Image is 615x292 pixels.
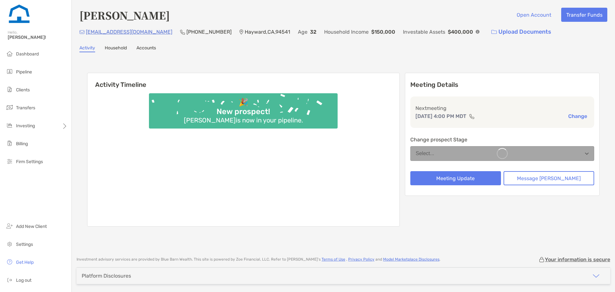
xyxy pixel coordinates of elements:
[6,50,13,57] img: dashboard icon
[491,30,497,34] img: button icon
[86,28,172,36] p: [EMAIL_ADDRESS][DOMAIN_NAME]
[310,28,316,36] p: 32
[371,28,395,36] p: $150,000
[16,278,31,283] span: Log out
[16,159,43,164] span: Firm Settings
[16,105,35,111] span: Transfers
[16,141,28,146] span: Billing
[6,104,13,111] img: transfers icon
[245,28,290,36] p: Hayward , CA , 94541
[561,8,607,22] button: Transfer Funds
[6,121,13,129] img: investing icon
[487,25,555,39] a: Upload Documents
[415,104,589,112] p: Next meeting
[82,273,131,279] div: Platform Disclosures
[8,3,31,26] img: Zoe Logo
[239,29,243,35] img: Location Icon
[79,45,95,52] a: Activity
[6,68,13,75] img: pipeline icon
[186,28,232,36] p: [PHONE_NUMBER]
[6,240,13,248] img: settings icon
[16,260,34,265] span: Get Help
[180,29,185,35] img: Phone Icon
[6,222,13,230] img: add_new_client icon
[592,272,600,280] img: icon arrow
[410,171,501,185] button: Meeting Update
[214,107,273,116] div: New prospect!
[16,51,39,57] span: Dashboard
[410,81,594,89] p: Meeting Details
[236,98,251,107] div: 🎉
[16,87,30,93] span: Clients
[448,28,473,36] p: $400,000
[77,257,440,262] p: Investment advisory services are provided by Blue Barn Wealth . This site is powered by Zoe Finan...
[16,224,47,229] span: Add New Client
[16,69,32,75] span: Pipeline
[476,30,480,34] img: Info Icon
[504,171,594,185] button: Message [PERSON_NAME]
[6,86,13,93] img: clients icon
[79,8,170,22] h4: [PERSON_NAME]
[410,136,594,144] p: Change prospect Stage
[16,123,35,129] span: Investing
[6,258,13,266] img: get-help icon
[181,116,306,124] div: [PERSON_NAME] is now in your pipeline.
[6,157,13,165] img: firm-settings icon
[324,28,369,36] p: Household Income
[512,8,556,22] button: Open Account
[6,276,13,284] img: logout icon
[545,256,610,263] p: Your information is secure
[79,30,85,34] img: Email Icon
[566,113,589,120] button: Change
[403,28,445,36] p: Investable Assets
[298,28,307,36] p: Age
[348,257,374,262] a: Privacy Policy
[383,257,439,262] a: Model Marketplace Disclosures
[469,114,475,119] img: communication type
[136,45,156,52] a: Accounts
[6,139,13,147] img: billing icon
[87,73,399,88] h6: Activity Timeline
[322,257,345,262] a: Terms of Use
[8,35,68,40] span: [PERSON_NAME]!
[16,242,33,247] span: Settings
[415,112,466,120] p: [DATE] 4:00 PM MDT
[105,45,127,52] a: Household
